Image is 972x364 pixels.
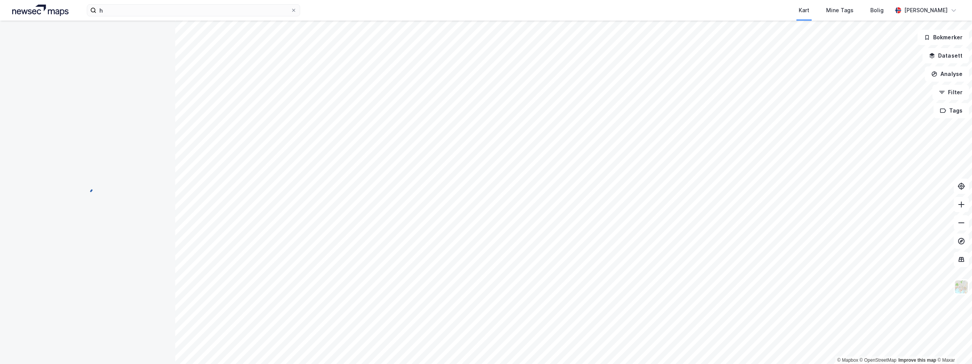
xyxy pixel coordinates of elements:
a: OpenStreetMap [860,358,897,363]
a: Mapbox [837,358,858,363]
button: Filter [932,85,969,100]
input: Søk på adresse, matrikkel, gårdeiere, leietakere eller personer [96,5,291,16]
iframe: Chat Widget [934,327,972,364]
button: Tags [934,103,969,118]
div: Kontrollprogram for chat [934,327,972,364]
button: Analyse [925,66,969,82]
div: [PERSON_NAME] [904,6,948,15]
img: Z [954,280,969,294]
button: Datasett [922,48,969,63]
img: spinner.a6d8c91a73a9ac5275cf975e30b51cfb.svg [82,182,94,194]
div: Mine Tags [826,6,854,15]
a: Improve this map [898,358,936,363]
button: Bokmerker [918,30,969,45]
img: logo.a4113a55bc3d86da70a041830d287a7e.svg [12,5,69,16]
div: Bolig [870,6,884,15]
div: Kart [799,6,809,15]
